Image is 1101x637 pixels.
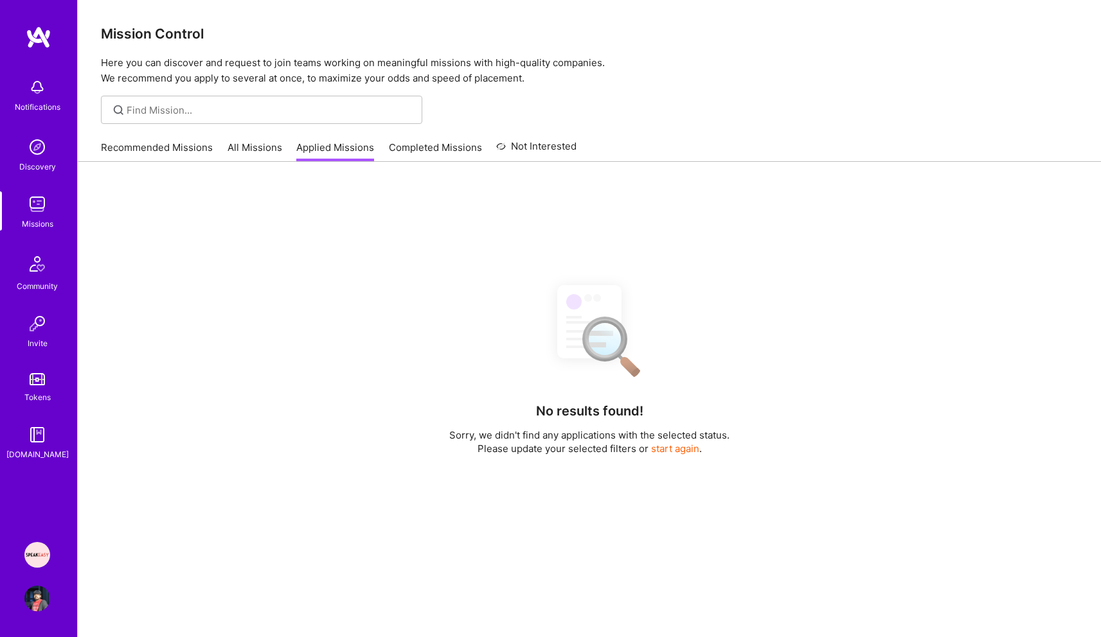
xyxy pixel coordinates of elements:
[24,191,50,217] img: teamwork
[22,217,53,231] div: Missions
[127,103,413,117] input: Find Mission...
[30,373,45,385] img: tokens
[24,134,50,160] img: discovery
[17,279,58,293] div: Community
[296,141,374,162] a: Applied Missions
[24,74,50,100] img: bell
[21,586,53,611] a: User Avatar
[536,403,643,419] h4: No results found!
[101,141,213,162] a: Recommended Missions
[19,160,56,173] div: Discovery
[111,103,126,118] i: icon SearchGrey
[15,100,60,114] div: Notifications
[449,442,730,455] p: Please update your selected filters or .
[21,542,53,568] a: Speakeasy: Software Engineer to help Customers write custom functions
[101,26,1078,42] h3: Mission Control
[6,448,69,461] div: [DOMAIN_NAME]
[24,311,50,336] img: Invite
[28,336,48,350] div: Invite
[26,26,51,49] img: logo
[449,428,730,442] p: Sorry, we didn't find any applications with the selected status.
[535,274,644,386] img: No Results
[22,249,53,279] img: Community
[101,55,1078,86] p: Here you can discover and request to join teams working on meaningful missions with high-quality ...
[24,542,50,568] img: Speakeasy: Software Engineer to help Customers write custom functions
[651,442,699,455] button: start again
[24,586,50,611] img: User Avatar
[389,141,482,162] a: Completed Missions
[496,139,577,162] a: Not Interested
[228,141,282,162] a: All Missions
[24,390,51,404] div: Tokens
[24,422,50,448] img: guide book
